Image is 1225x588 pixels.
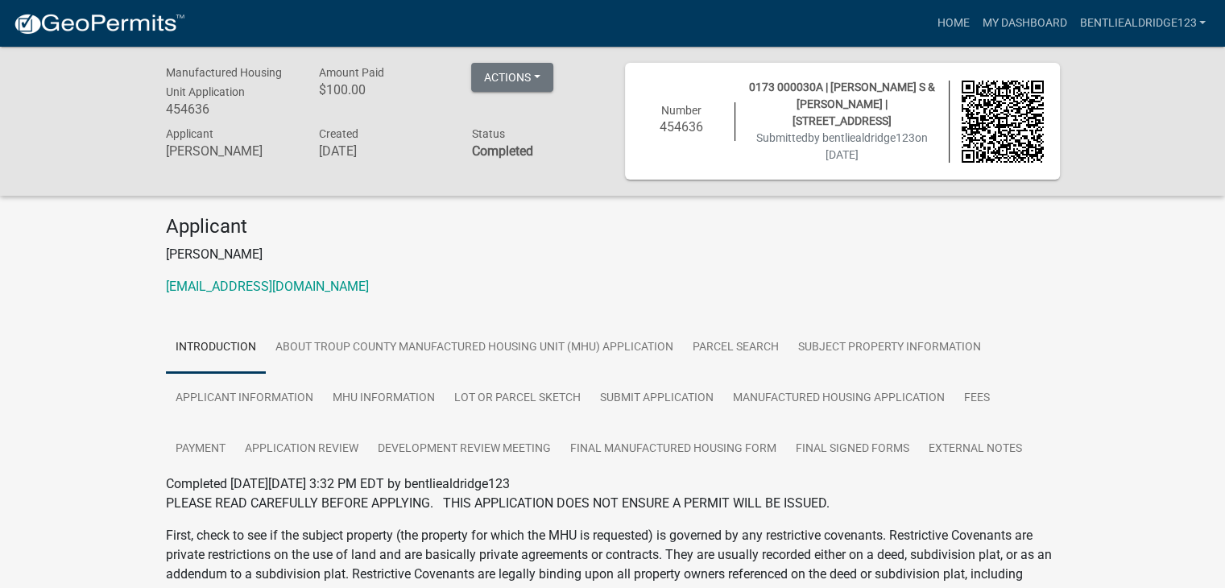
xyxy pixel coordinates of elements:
a: Application Review [235,424,368,475]
a: Payment [166,424,235,475]
a: bentliealdridge123 [1073,8,1212,39]
a: Applicant Information [166,373,323,424]
a: Fees [954,373,999,424]
a: Final Manufactured Housing Form [561,424,786,475]
h6: $100.00 [318,82,447,97]
a: Development Review Meeting [368,424,561,475]
span: by bentliealdridge123 [808,131,915,144]
button: Actions [471,63,553,92]
span: Status [471,127,504,140]
a: About Troup County Manufactured Housing Unit (MHU) Application [266,322,683,374]
a: My Dashboard [975,8,1073,39]
p: [PERSON_NAME] [166,245,1060,264]
span: Submitted on [DATE] [756,131,928,161]
a: Manufactured Housing Application [723,373,954,424]
strong: Completed [471,143,532,159]
h6: 454636 [641,119,723,135]
span: Manufactured Housing Unit Application [166,66,282,98]
a: Home [930,8,975,39]
a: Introduction [166,322,266,374]
h6: 454636 [166,101,295,117]
span: Completed [DATE][DATE] 3:32 PM EDT by bentliealdridge123 [166,476,510,491]
a: Submit Application [590,373,723,424]
span: 0173 000030A | [PERSON_NAME] S & [PERSON_NAME] | [STREET_ADDRESS] [749,81,935,127]
a: Subject Property Information [788,322,991,374]
a: MHU Information [323,373,445,424]
img: QR code [962,81,1044,163]
a: [EMAIL_ADDRESS][DOMAIN_NAME] [166,279,369,294]
h6: [DATE] [318,143,447,159]
a: Lot or Parcel Sketch [445,373,590,424]
h6: [PERSON_NAME] [166,143,295,159]
a: External Notes [919,424,1032,475]
h4: Applicant [166,215,1060,238]
span: Created [318,127,358,140]
span: Applicant [166,127,213,140]
span: Number [661,104,701,117]
span: Amount Paid [318,66,383,79]
a: Parcel search [683,322,788,374]
a: Final Signed Forms [786,424,919,475]
p: PLEASE READ CAREFULLY BEFORE APPLYING. THIS APPLICATION DOES NOT ENSURE A PERMIT WILL BE ISSUED. [166,494,1060,513]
